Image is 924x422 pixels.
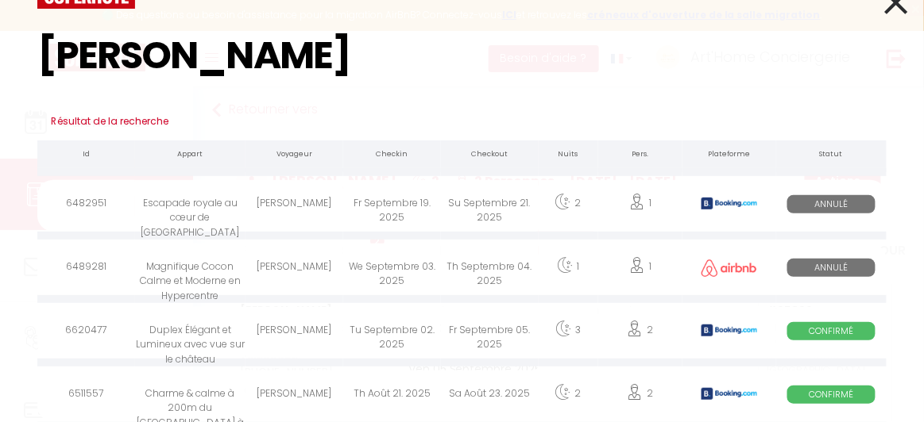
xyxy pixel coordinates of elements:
[598,244,683,295] div: 1
[37,102,887,140] h3: Résultat de la recherche
[702,324,757,336] img: booking2.png
[135,307,245,359] div: Duplex Élégant et Lumineux avec vue sur le château
[598,180,683,232] div: 1
[37,307,135,359] div: 6620477
[343,307,441,359] div: Tu Septembre 02. 2025
[441,140,539,171] th: Checkout
[343,370,441,422] div: Th Août 21. 2025
[343,244,441,295] div: We Septembre 03. 2025
[787,259,876,277] span: Annulé
[245,370,343,422] div: [PERSON_NAME]
[682,140,776,171] th: Plateforme
[343,180,441,232] div: Fr Septembre 19. 2025
[787,386,876,404] span: Confirmé
[135,370,245,422] div: Charme & calme à 200m du [GEOGRAPHIC_DATA] à [GEOGRAPHIC_DATA].
[441,180,539,232] div: Su Septembre 21. 2025
[539,140,598,171] th: Nuits
[539,180,598,232] div: 2
[135,140,245,171] th: Appart
[702,259,757,277] img: airbnb2.png
[441,244,539,295] div: Th Septembre 04. 2025
[598,307,683,359] div: 2
[13,6,60,54] button: Ouvrir le widget de chat LiveChat
[598,370,683,422] div: 2
[539,307,598,359] div: 3
[702,198,757,209] img: booking2.png
[135,244,245,295] div: Magnifique Cocon Calme et Moderne en Hypercentre
[245,244,343,295] div: [PERSON_NAME]
[787,322,876,340] span: Confirmé
[598,140,683,171] th: Pers.
[135,180,245,232] div: Escapade royale au cœur de [GEOGRAPHIC_DATA]
[776,140,887,171] th: Statut
[245,180,343,232] div: [PERSON_NAME]
[37,9,887,102] input: Tapez pour rechercher...
[539,370,598,422] div: 2
[787,195,876,213] span: Annulé
[37,140,135,171] th: Id
[37,244,135,295] div: 6489281
[539,244,598,295] div: 1
[702,388,757,400] img: booking2.png
[441,307,539,359] div: Fr Septembre 05. 2025
[37,370,135,422] div: 6511557
[441,370,539,422] div: Sa Août 23. 2025
[37,180,135,232] div: 6482951
[245,140,343,171] th: Voyageur
[343,140,441,171] th: Checkin
[245,307,343,359] div: [PERSON_NAME]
